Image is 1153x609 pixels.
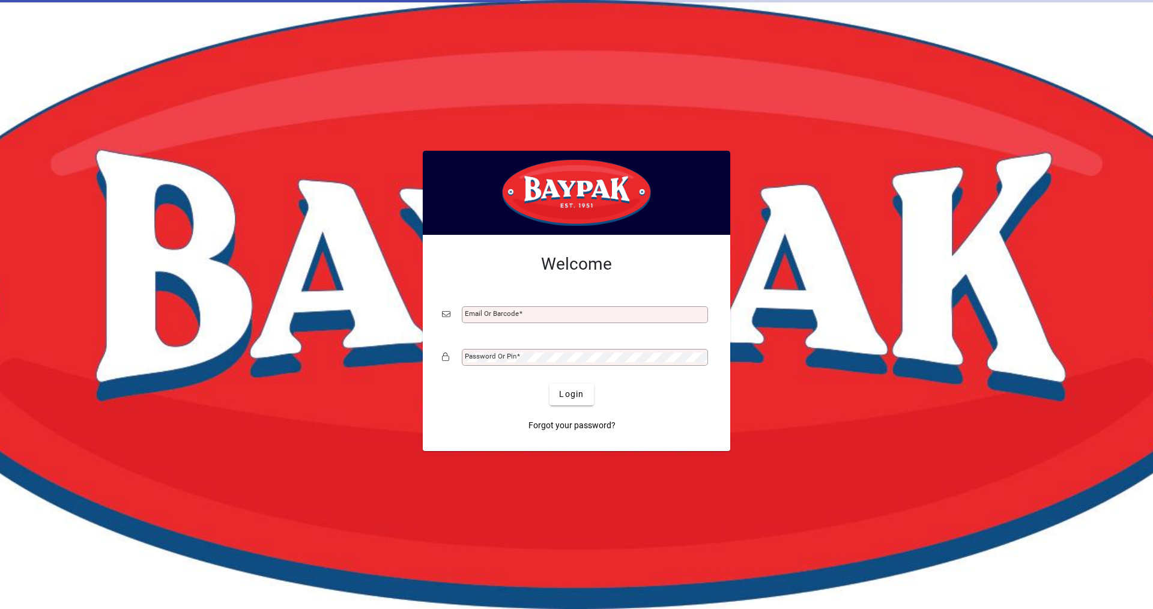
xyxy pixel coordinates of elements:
span: Login [559,388,584,401]
mat-label: Email or Barcode [465,309,519,318]
a: Forgot your password? [524,415,620,437]
button: Login [549,384,593,405]
h2: Welcome [442,254,711,274]
mat-label: Password or Pin [465,352,516,360]
span: Forgot your password? [528,419,616,432]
